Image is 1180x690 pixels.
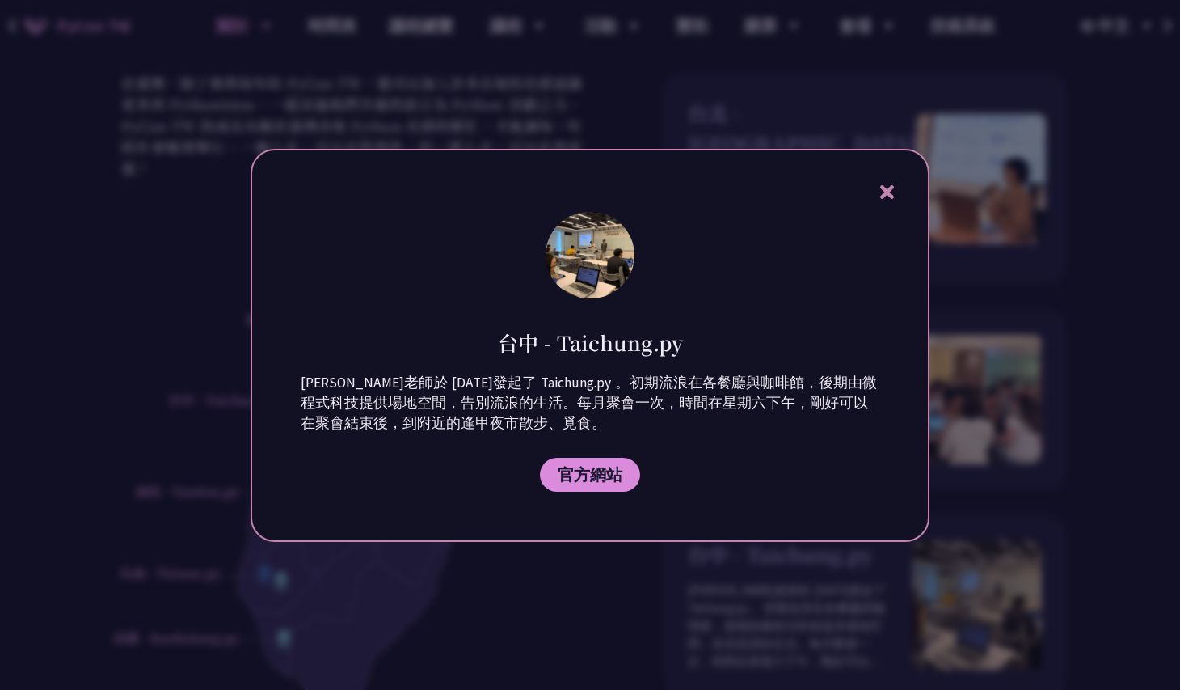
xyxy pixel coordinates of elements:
h1: 台中 - Taichung.py [498,328,683,357]
p: [PERSON_NAME]老師於 [DATE]發起了 Taichung.py 。初期流浪在各餐廳與咖啡館，後期由微程式科技提供場地空間，告別流浪的生活。每月聚會一次，時間在星期六下午，剛好可以在... [301,373,879,434]
a: 官方網站 [540,458,640,492]
span: 官方網站 [558,464,622,485]
img: photo [546,212,634,298]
